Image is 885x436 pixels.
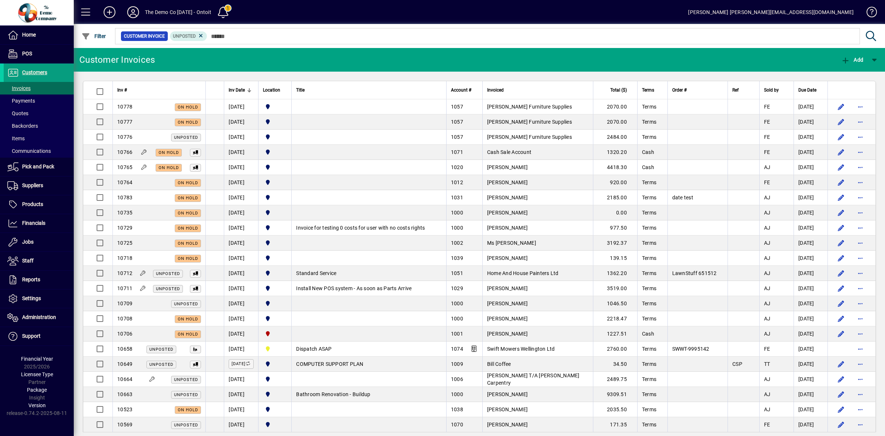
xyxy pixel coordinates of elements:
[794,205,827,220] td: [DATE]
[178,317,198,322] span: On hold
[672,86,723,94] div: Order #
[487,104,572,110] span: [PERSON_NAME] Furniture Supplies
[835,419,847,430] button: Edit
[178,196,198,200] span: On hold
[794,99,827,114] td: [DATE]
[794,266,827,281] td: [DATE]
[4,176,74,195] a: Suppliers
[451,119,463,125] span: 1057
[642,270,656,276] span: Terms
[642,255,656,261] span: Terms
[794,311,827,326] td: [DATE]
[487,240,536,246] span: Ms [PERSON_NAME]
[593,99,637,114] td: 2070.00
[263,178,287,186] span: Auckland
[854,404,866,415] button: More options
[7,135,25,141] span: Items
[451,301,463,306] span: 1000
[593,114,637,130] td: 2070.00
[117,331,132,337] span: 10706
[854,207,866,219] button: More options
[263,163,287,171] span: Auckland
[487,149,531,155] span: Cash Sale Account
[854,146,866,158] button: More options
[224,311,258,326] td: [DATE]
[642,210,656,216] span: Terms
[835,116,847,128] button: Edit
[7,148,51,154] span: Communications
[22,333,41,339] span: Support
[861,1,876,25] a: Knowledge Base
[178,211,198,216] span: On hold
[124,32,165,40] span: Customer Invoice
[764,225,771,231] span: AJ
[835,328,847,340] button: Edit
[296,225,425,231] span: Invoice for testing 0 costs for user with no costs rights
[764,134,770,140] span: FE
[117,316,132,322] span: 10708
[156,271,180,276] span: Unposted
[117,270,132,276] span: 10712
[451,134,463,140] span: 1057
[672,195,693,200] span: date test
[451,210,463,216] span: 1000
[642,285,656,291] span: Terms
[224,220,258,236] td: [DATE]
[487,86,589,94] div: Invoiced
[487,195,528,200] span: [PERSON_NAME]
[224,145,258,160] td: [DATE]
[487,86,504,94] span: Invoiced
[117,361,132,367] span: 10649
[263,86,280,94] span: Location
[835,404,847,415] button: Edit
[794,251,827,266] td: [DATE]
[4,26,74,44] a: Home
[798,86,816,94] span: Due Date
[642,301,656,306] span: Terms
[835,176,847,188] button: Edit
[642,195,656,200] span: Terms
[451,285,463,291] span: 1029
[794,160,827,175] td: [DATE]
[117,225,132,231] span: 10729
[854,343,866,355] button: More options
[642,164,654,170] span: Cash
[487,210,528,216] span: [PERSON_NAME]
[593,266,637,281] td: 1362.20
[224,281,258,296] td: [DATE]
[835,131,847,143] button: Edit
[451,149,463,155] span: 1071
[263,118,287,126] span: Auckland
[732,86,739,94] span: Ref
[4,214,74,233] a: Financials
[835,222,847,234] button: Edit
[764,210,771,216] span: AJ
[593,251,637,266] td: 139.15
[224,130,258,145] td: [DATE]
[593,341,637,357] td: 2760.00
[4,45,74,63] a: POS
[451,86,478,94] div: Account #
[764,240,771,246] span: AJ
[178,226,198,231] span: On hold
[835,373,847,385] button: Edit
[178,256,198,261] span: On hold
[263,284,287,292] span: Auckland
[22,258,34,264] span: Staff
[4,132,74,145] a: Items
[835,282,847,294] button: Edit
[854,131,866,143] button: More options
[764,285,771,291] span: AJ
[854,222,866,234] button: More options
[487,346,555,352] span: Swift Mowers Wellington Ltd
[4,252,74,270] a: Staff
[593,326,637,341] td: 1227.51
[798,86,823,94] div: Due Date
[642,179,656,185] span: Terms
[117,285,132,291] span: 10711
[487,255,528,261] span: [PERSON_NAME]
[764,270,771,276] span: AJ
[451,164,463,170] span: 1020
[4,233,74,251] a: Jobs
[22,51,32,56] span: POS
